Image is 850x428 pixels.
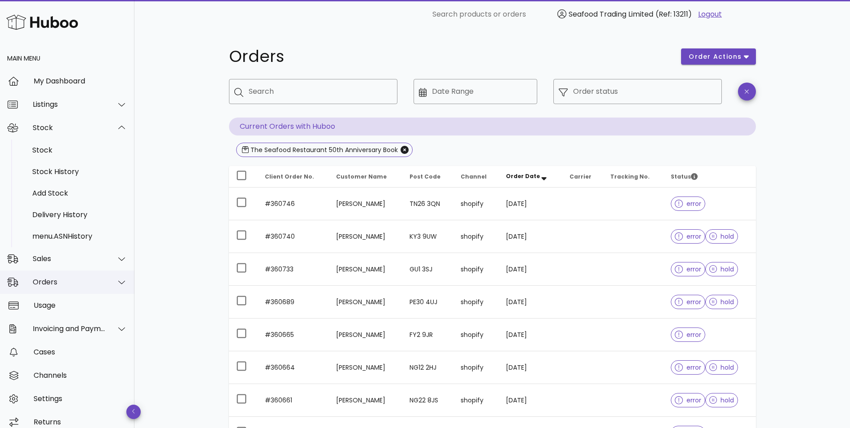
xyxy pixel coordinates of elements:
[34,371,127,380] div: Channels
[709,364,734,371] span: hold
[329,319,402,351] td: [PERSON_NAME]
[402,166,453,188] th: Post Code
[603,166,664,188] th: Tracking No.
[336,173,387,180] span: Customer Name
[32,232,127,240] div: menu.ASNHistory
[410,173,440,180] span: Post Code
[681,48,755,65] button: order actions
[33,100,106,109] div: Listings
[453,286,499,319] td: shopify
[709,266,734,272] span: hold
[453,188,499,220] td: shopify
[329,286,402,319] td: [PERSON_NAME]
[675,299,701,305] span: error
[32,210,127,219] div: Delivery History
[329,351,402,384] td: [PERSON_NAME]
[569,9,653,19] span: Seafood Trading Limited
[258,166,329,188] th: Client Order No.
[506,172,540,180] span: Order Date
[33,324,106,333] div: Invoicing and Payments
[33,278,106,286] div: Orders
[453,319,499,351] td: shopify
[453,220,499,253] td: shopify
[401,146,409,154] button: Close
[258,351,329,384] td: #360664
[698,9,722,20] a: Logout
[499,384,562,417] td: [DATE]
[688,52,742,61] span: order actions
[570,173,591,180] span: Carrier
[499,351,562,384] td: [DATE]
[329,188,402,220] td: [PERSON_NAME]
[34,418,127,426] div: Returns
[709,233,734,240] span: hold
[34,394,127,403] div: Settings
[499,286,562,319] td: [DATE]
[265,173,314,180] span: Client Order No.
[499,319,562,351] td: [DATE]
[402,319,453,351] td: FY2 9JR
[258,319,329,351] td: #360665
[329,253,402,286] td: [PERSON_NAME]
[499,166,562,188] th: Order Date: Sorted descending. Activate to remove sorting.
[32,189,127,197] div: Add Stock
[402,384,453,417] td: NG22 8JS
[461,173,487,180] span: Channel
[33,254,106,263] div: Sales
[258,384,329,417] td: #360661
[402,188,453,220] td: TN26 3QN
[329,220,402,253] td: [PERSON_NAME]
[453,384,499,417] td: shopify
[34,301,127,310] div: Usage
[453,351,499,384] td: shopify
[258,220,329,253] td: #360740
[32,146,127,154] div: Stock
[664,166,755,188] th: Status
[656,9,692,19] span: (Ref: 13211)
[675,332,701,338] span: error
[709,299,734,305] span: hold
[402,220,453,253] td: KY3 9UW
[34,77,127,85] div: My Dashboard
[258,188,329,220] td: #360746
[499,188,562,220] td: [DATE]
[709,397,734,403] span: hold
[229,48,671,65] h1: Orders
[329,166,402,188] th: Customer Name
[32,167,127,176] div: Stock History
[562,166,603,188] th: Carrier
[499,220,562,253] td: [DATE]
[329,384,402,417] td: [PERSON_NAME]
[33,123,106,132] div: Stock
[453,166,499,188] th: Channel
[402,253,453,286] td: GU1 3SJ
[675,201,701,207] span: error
[671,173,698,180] span: Status
[675,266,701,272] span: error
[6,13,78,32] img: Huboo Logo
[675,397,701,403] span: error
[453,253,499,286] td: shopify
[258,286,329,319] td: #360689
[610,173,650,180] span: Tracking No.
[249,145,398,154] div: The Seafood Restaurant 50th Anniversary Book
[675,364,701,371] span: error
[499,253,562,286] td: [DATE]
[258,253,329,286] td: #360733
[402,351,453,384] td: NG12 2HJ
[402,286,453,319] td: PE30 4UJ
[675,233,701,240] span: error
[34,348,127,356] div: Cases
[229,118,756,135] p: Current Orders with Huboo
